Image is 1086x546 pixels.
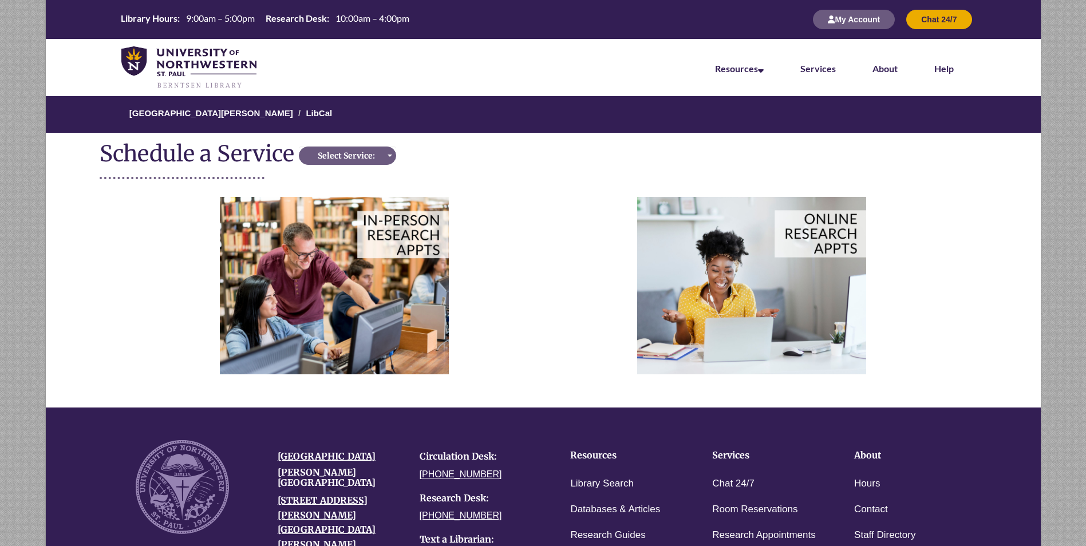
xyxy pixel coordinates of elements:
a: Resources [715,63,764,74]
h4: Text a Librarian: [420,535,544,545]
a: [GEOGRAPHIC_DATA] [278,450,376,462]
a: Research Guides [570,527,645,544]
a: Contact [854,501,888,518]
h4: Services [712,450,819,461]
h4: Resources [570,450,677,461]
h4: Circulation Desk: [420,452,544,462]
a: LibCal [306,108,332,118]
button: My Account [813,10,895,29]
h4: [PERSON_NAME][GEOGRAPHIC_DATA] [278,468,402,488]
img: In person Appointments [220,197,449,374]
nav: Breadcrumb [20,96,1067,133]
button: Chat 24/7 [906,10,972,29]
a: Chat 24/7 [906,14,972,24]
table: Hours Today [116,12,414,26]
button: Select Service: [299,147,396,165]
a: [PHONE_NUMBER] [420,469,502,479]
a: Services [800,63,836,74]
h4: About [854,450,961,461]
a: Databases & Articles [570,501,660,518]
a: My Account [813,14,895,24]
span: 10:00am – 4:00pm [335,13,409,23]
a: Hours Today [116,12,414,27]
a: Room Reservations [712,501,797,518]
span: 9:00am – 5:00pm [186,13,255,23]
a: [GEOGRAPHIC_DATA][PERSON_NAME] [129,108,293,118]
img: Online Appointments [637,197,866,374]
a: Research Appointments [712,527,816,544]
th: Research Desk: [261,12,331,25]
a: Library Search [570,476,634,492]
th: Library Hours: [116,12,181,25]
a: Hours [854,476,880,492]
div: Select Service: [302,150,390,161]
a: Staff Directory [854,527,915,544]
a: Chat 24/7 [712,476,755,492]
a: Help [934,63,954,74]
h4: Research Desk: [420,493,544,504]
img: UNW seal [136,440,229,533]
img: UNWSP Library Logo [121,46,257,89]
a: [PHONE_NUMBER] [420,511,502,520]
a: About [872,63,898,74]
div: Schedule a Service [100,141,299,165]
